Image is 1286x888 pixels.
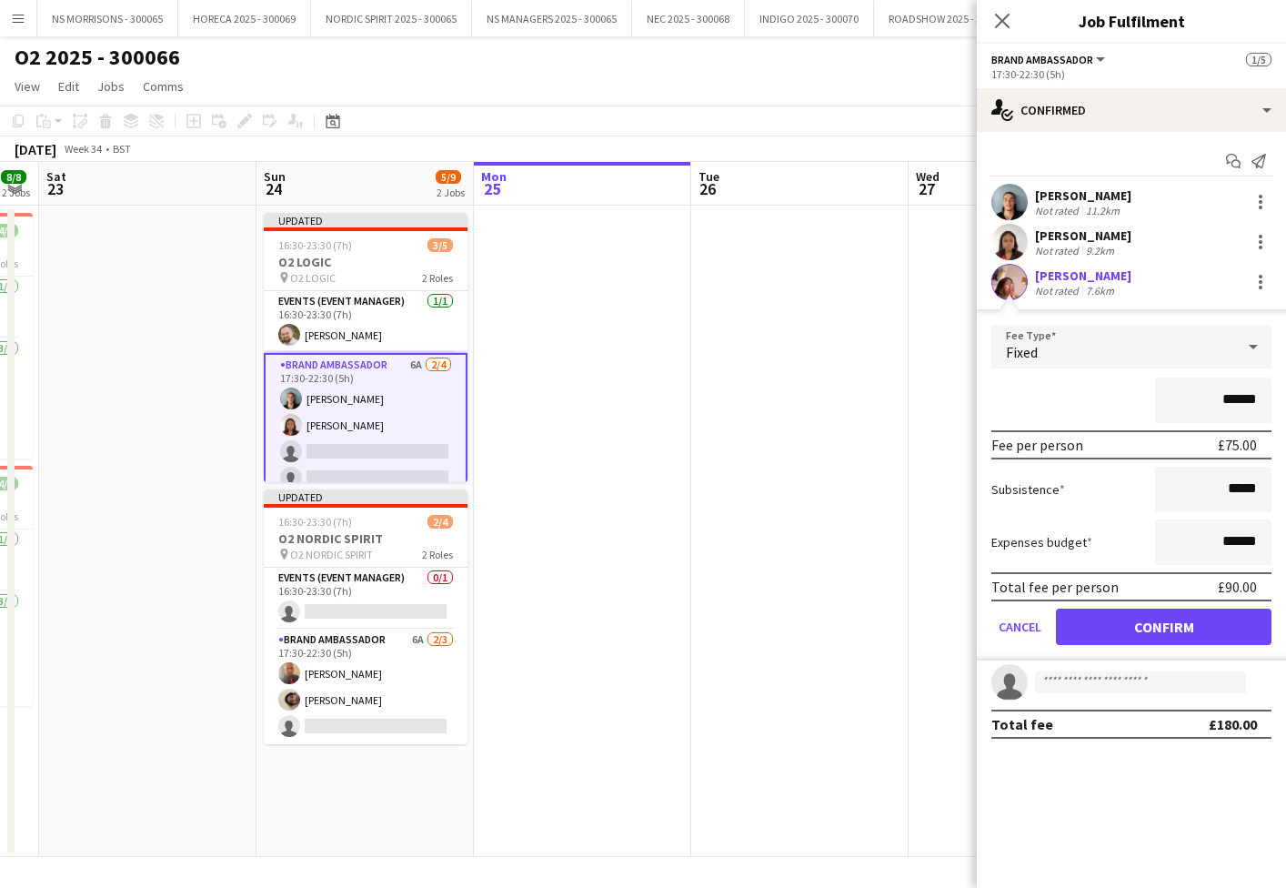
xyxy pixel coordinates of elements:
span: 2/4 [427,515,453,529]
span: 26 [696,178,719,199]
app-job-card: Updated16:30-23:30 (7h)2/4O2 NORDIC SPIRIT O2 NORDIC SPIRIT2 RolesEvents (Event Manager)0/116:30-... [264,489,467,744]
span: 5/9 [436,170,461,184]
span: Fixed [1006,343,1038,361]
button: ROADSHOW 2025 - 300067 [874,1,1024,36]
div: Fee per person [991,436,1083,454]
span: 1/5 [1246,53,1271,66]
span: 27 [913,178,939,199]
label: Subsistence [991,481,1065,498]
a: Edit [51,75,86,98]
button: NORDIC SPIRIT 2025 - 300065 [311,1,472,36]
span: 25 [478,178,507,199]
button: NS MANAGERS 2025 - 300065 [472,1,632,36]
span: O2 NORDIC SPIRIT [290,548,373,561]
div: 2 Jobs [2,186,30,199]
span: Sat [46,168,66,185]
div: 9.2km [1082,244,1118,257]
div: BST [113,142,131,156]
div: 17:30-22:30 (5h) [991,67,1271,81]
div: [PERSON_NAME] [1035,187,1131,204]
div: [PERSON_NAME] [1035,227,1131,244]
div: Total fee per person [991,578,1119,596]
span: 16:30-23:30 (7h) [278,515,352,529]
app-card-role: Events (Event Manager)0/116:30-23:30 (7h) [264,568,467,630]
span: Brand Ambassador [991,53,1093,66]
a: Jobs [90,75,132,98]
span: 3/5 [427,238,453,252]
div: [PERSON_NAME] [1035,267,1131,284]
span: Jobs [97,78,125,95]
app-job-card: Updated16:30-23:30 (7h)3/5O2 LOGIC O2 LOGIC2 RolesEvents (Event Manager)1/116:30-23:30 (7h)[PERSO... [264,213,467,482]
app-card-role: Brand Ambassador6A2/317:30-22:30 (5h)[PERSON_NAME][PERSON_NAME] [264,630,467,744]
div: 7.6km [1082,284,1118,298]
button: Brand Ambassador [991,53,1108,66]
div: Total fee [991,715,1053,733]
div: £180.00 [1209,715,1257,733]
h1: O2 2025 - 300066 [15,44,180,71]
span: Wed [916,168,939,185]
div: Updated [264,489,467,504]
span: O2 LOGIC [290,271,336,285]
span: Edit [58,78,79,95]
span: Sun [264,168,286,185]
div: Not rated [1035,244,1082,257]
div: Not rated [1035,284,1082,298]
span: 8/8 [1,170,26,184]
span: Mon [481,168,507,185]
a: View [7,75,47,98]
span: 2 Roles [422,548,453,561]
div: £75.00 [1218,436,1257,454]
div: 2 Jobs [437,186,465,199]
button: NS MORRISONS - 300065 [37,1,178,36]
a: Comms [136,75,191,98]
button: Confirm [1056,609,1271,645]
button: INDIGO 2025 - 300070 [745,1,874,36]
app-card-role: Events (Event Manager)1/116:30-23:30 (7h)[PERSON_NAME] [264,291,467,353]
div: Updated [264,213,467,227]
div: 11.2km [1082,204,1123,217]
span: 24 [261,178,286,199]
button: Cancel [991,609,1049,645]
div: [DATE] [15,140,56,158]
h3: O2 LOGIC [264,254,467,270]
span: Week 34 [60,142,105,156]
span: 16:30-23:30 (7h) [278,238,352,252]
span: 23 [44,178,66,199]
span: 2 Roles [422,271,453,285]
button: HORECA 2025 - 300069 [178,1,311,36]
button: NEC 2025 - 300068 [632,1,745,36]
span: View [15,78,40,95]
h3: O2 NORDIC SPIRIT [264,530,467,547]
div: £90.00 [1218,578,1257,596]
span: Tue [698,168,719,185]
span: Comms [143,78,184,95]
h3: Job Fulfilment [977,9,1286,33]
div: Not rated [1035,204,1082,217]
label: Expenses budget [991,534,1092,550]
div: Confirmed [977,88,1286,132]
app-card-role: Brand Ambassador6A2/417:30-22:30 (5h)[PERSON_NAME][PERSON_NAME] [264,353,467,498]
